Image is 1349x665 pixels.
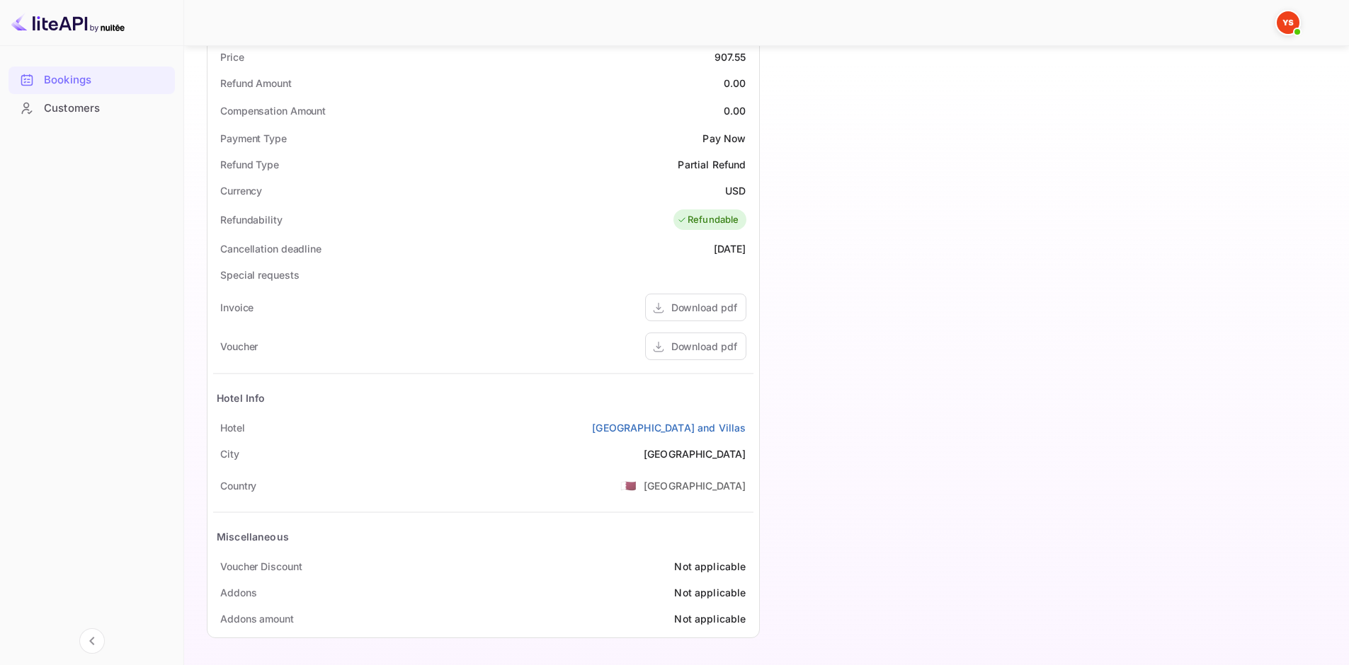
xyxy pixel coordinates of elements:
div: 907.55 [715,50,746,64]
div: Refund Type [220,157,279,172]
div: Invoice [220,300,254,315]
img: LiteAPI logo [11,11,125,34]
div: Not applicable [674,611,746,626]
div: Refundable [677,213,739,227]
div: Country [220,478,256,493]
div: Currency [220,183,262,198]
a: Customers [8,95,175,121]
div: Refundability [220,212,283,227]
button: Collapse navigation [79,628,105,654]
div: USD [725,183,746,198]
div: Bookings [44,72,168,88]
div: Partial Refund [678,157,746,172]
div: Customers [44,100,168,117]
div: Compensation Amount [220,103,326,118]
div: Addons amount [220,611,294,626]
div: Not applicable [674,585,746,600]
div: Hotel [220,420,245,435]
div: Not applicable [674,559,746,574]
div: Price [220,50,244,64]
div: Special requests [220,267,299,282]
div: Refund Amount [220,76,292,91]
div: 0.00 [724,103,746,118]
a: Bookings [8,66,175,93]
div: Addons [220,585,256,600]
div: Download pdf [671,300,737,315]
div: Bookings [8,66,175,94]
div: Voucher [220,339,258,354]
div: [DATE] [714,241,746,256]
div: Pay Now [702,131,746,146]
img: Yandex Support [1277,11,1299,34]
div: Miscellaneous [217,529,289,544]
div: Cancellation deadline [220,241,321,256]
div: City [220,446,239,461]
div: Payment Type [220,131,287,146]
div: Voucher Discount [220,559,302,574]
div: [GEOGRAPHIC_DATA] [644,478,746,493]
div: [GEOGRAPHIC_DATA] [644,446,746,461]
span: United States [620,473,637,498]
div: Download pdf [671,339,737,354]
div: 0.00 [724,76,746,91]
a: [GEOGRAPHIC_DATA] and Villas [592,420,746,435]
div: Customers [8,95,175,122]
div: Hotel Info [217,391,266,405]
